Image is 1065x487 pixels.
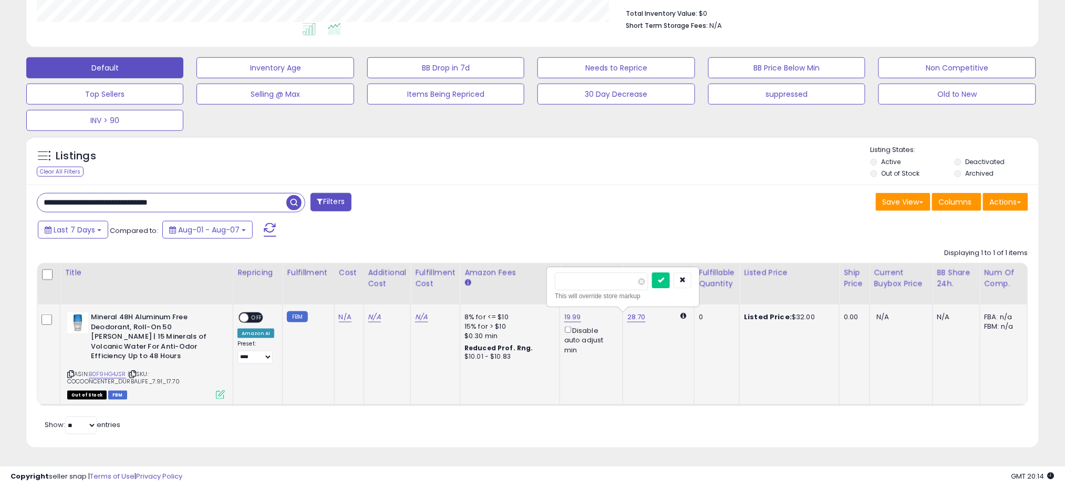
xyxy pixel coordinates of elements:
button: Save View [876,193,930,211]
div: Amazon Fees [464,267,555,278]
label: Deactivated [965,157,1005,166]
b: Total Inventory Value: [626,9,697,18]
button: Columns [932,193,981,211]
div: Fulfillment Cost [415,267,456,289]
span: N/A [877,312,890,322]
button: 30 Day Decrease [537,84,695,105]
a: N/A [368,312,381,322]
i: Calculated using Dynamic Max Price. [680,312,686,319]
h5: Listings [56,149,96,164]
div: 0 [699,312,731,322]
div: 15% for > $10 [464,322,552,331]
div: Preset: [237,340,274,364]
span: N/A [709,21,722,31]
span: 2025-08-15 20:14 GMT [1011,471,1054,481]
button: INV > 90 [26,110,183,131]
button: Default [26,57,183,78]
div: This will override store markup [555,291,691,301]
div: $10.01 - $10.83 [464,352,552,361]
a: Terms of Use [90,471,135,481]
button: suppressed [708,84,865,105]
div: Amazon AI [237,329,274,338]
button: Actions [983,193,1028,211]
div: FBA: n/a [985,312,1019,322]
span: Compared to: [110,226,158,236]
b: Listed Price: [744,312,792,322]
button: Filters [311,193,351,211]
button: Selling @ Max [197,84,354,105]
button: BB Drop in 7d [367,57,524,78]
div: FBM: n/a [985,322,1019,331]
div: $0.30 min [464,331,552,341]
button: Inventory Age [197,57,354,78]
li: $0 [626,6,1020,19]
button: BB Price Below Min [708,57,865,78]
button: Aug-01 - Aug-07 [162,221,253,239]
b: Short Term Storage Fees: [626,21,708,30]
small: Amazon Fees. [464,278,471,288]
div: 0.00 [844,312,861,322]
button: Needs to Reprice [537,57,695,78]
div: ASIN: [67,312,225,398]
label: Active [882,157,901,166]
div: seller snap | | [11,472,182,482]
button: Last 7 Days [38,221,108,239]
span: OFF [249,313,265,322]
span: Show: entries [45,420,120,430]
img: 31diqj6B8sL._SL40_.jpg [67,312,88,333]
div: 8% for <= $10 [464,312,552,322]
div: Title [65,267,229,278]
div: N/A [937,312,972,322]
div: Cost [339,267,359,278]
div: Displaying 1 to 1 of 1 items [945,248,1028,258]
span: Columns [939,197,972,207]
span: | SKU: COCOONCENTER_DURBALIFE_7.91_17.70 [67,370,180,385]
div: Current Buybox Price [874,267,928,289]
span: Aug-01 - Aug-07 [178,225,240,235]
label: Out of Stock [882,169,920,178]
small: FBM [287,311,307,322]
span: Last 7 Days [54,225,95,235]
button: Non Competitive [878,57,1036,78]
div: Disable auto adjust min [564,324,615,355]
div: Clear All Filters [37,167,84,177]
div: Additional Cost [368,267,407,289]
button: Old to New [878,84,1036,105]
div: Repricing [237,267,278,278]
a: 19.99 [564,312,581,322]
div: Ship Price [844,267,865,289]
b: Reduced Prof. Rng. [464,343,533,352]
button: Items Being Repriced [367,84,524,105]
a: N/A [339,312,351,322]
a: 28.70 [627,312,646,322]
div: Fulfillable Quantity [699,267,735,289]
b: Mineral 48H Aluminum Free Deodorant, Roll-On 50 [PERSON_NAME] | 15 Minerals of Volcanic Water For... [91,312,219,364]
p: Listing States: [871,145,1039,155]
span: FBM [108,391,127,400]
div: $32.00 [744,312,831,322]
div: Num of Comp. [985,267,1023,289]
a: N/A [415,312,428,322]
button: Top Sellers [26,84,183,105]
a: Privacy Policy [136,471,182,481]
label: Archived [965,169,994,178]
a: B0F9HG4JSR [89,370,126,379]
strong: Copyright [11,471,49,481]
div: Listed Price [744,267,835,278]
span: All listings that are currently out of stock and unavailable for purchase on Amazon [67,391,107,400]
div: Fulfillment [287,267,329,278]
div: BB Share 24h. [937,267,976,289]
